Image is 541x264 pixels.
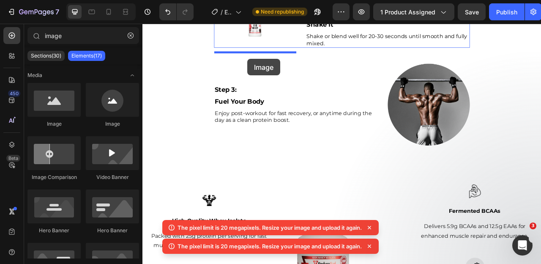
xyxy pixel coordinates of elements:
[27,120,81,128] div: Image
[496,8,517,16] div: Publish
[27,27,139,44] input: Search Sections & Elements
[3,3,63,20] button: 7
[86,120,139,128] div: Image
[6,155,20,162] div: Beta
[380,8,435,16] span: 1 product assigned
[8,90,20,97] div: 450
[224,8,232,16] span: EnduraXcel ISO Whey – Choclate Chunk - [MEDICAL_DATA]
[489,3,525,20] button: Publish
[178,242,362,250] p: The pixel limit is 20 megapixels. Resize your image and upload it again.
[373,3,454,20] button: 1 product assigned
[512,235,533,256] iframe: Intercom live chat
[86,227,139,234] div: Hero Banner
[55,7,59,17] p: 7
[159,3,194,20] div: Undo/Redo
[221,8,223,16] span: /
[530,223,536,229] span: 3
[86,173,139,181] div: Video Banner
[261,8,304,16] span: Need republishing
[458,3,486,20] button: Save
[142,24,541,264] iframe: Design area
[178,223,362,232] p: The pixel limit is 20 megapixels. Resize your image and upload it again.
[27,173,81,181] div: Image Comparison
[71,52,102,59] p: Elements(17)
[27,227,81,234] div: Hero Banner
[31,52,61,59] p: Sections(30)
[465,8,479,16] span: Save
[126,69,139,82] span: Toggle open
[27,71,42,79] span: Media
